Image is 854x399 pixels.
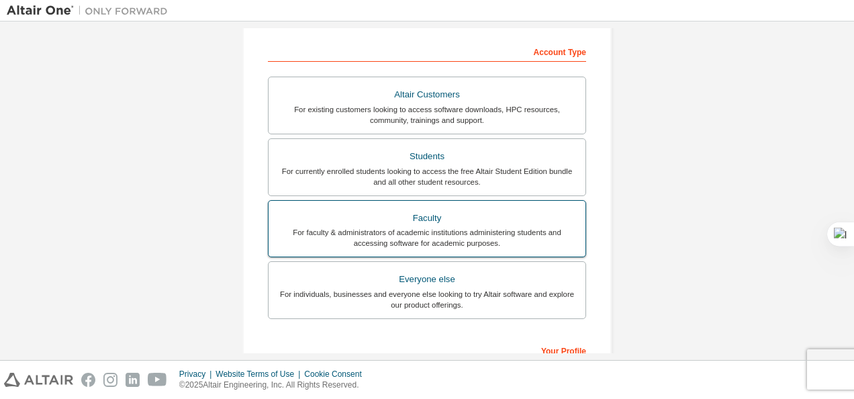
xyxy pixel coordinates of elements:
div: Altair Customers [277,85,577,104]
img: linkedin.svg [126,373,140,387]
div: Cookie Consent [304,369,369,380]
img: youtube.svg [148,373,167,387]
p: © 2025 Altair Engineering, Inc. All Rights Reserved. [179,380,370,391]
div: Faculty [277,209,577,228]
div: Your Profile [268,339,586,361]
div: Account Type [268,40,586,62]
img: facebook.svg [81,373,95,387]
div: For existing customers looking to access software downloads, HPC resources, community, trainings ... [277,104,577,126]
img: altair_logo.svg [4,373,73,387]
div: For individuals, businesses and everyone else looking to try Altair software and explore our prod... [277,289,577,310]
div: Website Terms of Use [216,369,304,380]
img: Altair One [7,4,175,17]
div: Students [277,147,577,166]
div: Everyone else [277,270,577,289]
div: For faculty & administrators of academic institutions administering students and accessing softwa... [277,227,577,249]
div: For currently enrolled students looking to access the free Altair Student Edition bundle and all ... [277,166,577,187]
div: Privacy [179,369,216,380]
img: instagram.svg [103,373,117,387]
